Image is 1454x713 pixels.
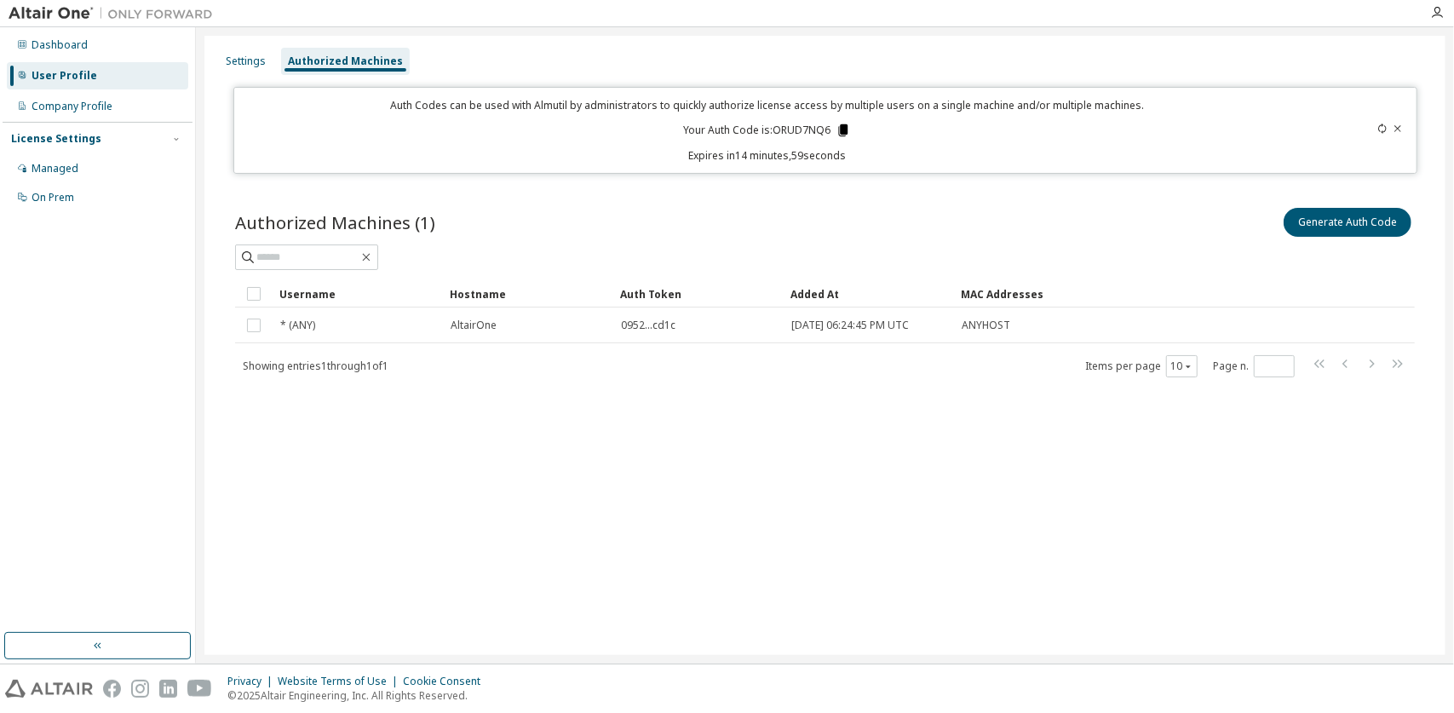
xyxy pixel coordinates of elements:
div: Dashboard [32,38,88,52]
button: Generate Auth Code [1284,208,1411,237]
span: Showing entries 1 through 1 of 1 [243,359,388,373]
span: AltairOne [451,319,497,332]
span: ANYHOST [962,319,1010,332]
div: Added At [790,280,947,308]
div: Website Terms of Use [278,675,403,688]
div: MAC Addresses [961,280,1236,308]
span: Items per page [1085,355,1198,377]
p: © 2025 Altair Engineering, Inc. All Rights Reserved. [227,688,491,703]
div: On Prem [32,191,74,204]
div: Auth Token [620,280,777,308]
span: Page n. [1213,355,1295,377]
span: * (ANY) [280,319,315,332]
img: Altair One [9,5,221,22]
div: License Settings [11,132,101,146]
img: instagram.svg [131,680,149,698]
img: youtube.svg [187,680,212,698]
img: facebook.svg [103,680,121,698]
button: 10 [1170,359,1193,373]
div: Authorized Machines [288,55,403,68]
p: Expires in 14 minutes, 59 seconds [244,148,1290,163]
div: Cookie Consent [403,675,491,688]
div: Settings [226,55,266,68]
span: [DATE] 06:24:45 PM UTC [791,319,909,332]
div: Hostname [450,280,606,308]
div: Username [279,280,436,308]
p: Auth Codes can be used with Almutil by administrators to quickly authorize license access by mult... [244,98,1290,112]
div: User Profile [32,69,97,83]
img: linkedin.svg [159,680,177,698]
div: Privacy [227,675,278,688]
img: altair_logo.svg [5,680,93,698]
div: Managed [32,162,78,175]
p: Your Auth Code is: ORUD7NQ6 [683,123,851,138]
span: 0952...cd1c [621,319,675,332]
div: Company Profile [32,100,112,113]
span: Authorized Machines (1) [235,210,435,234]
